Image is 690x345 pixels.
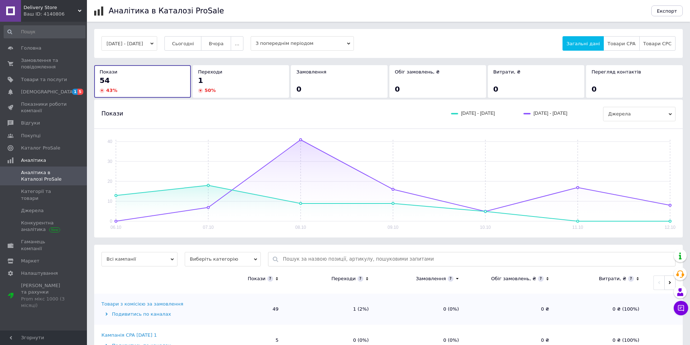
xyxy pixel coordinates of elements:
span: 1 [72,89,78,95]
td: 0 (0%) [376,294,466,325]
span: Обіг замовлень, ₴ [395,69,440,75]
span: [DEMOGRAPHIC_DATA] [21,89,75,95]
text: 20 [108,179,113,184]
span: Категорії та товари [21,188,67,201]
div: Кампанія CPA [DATE] 1 [101,332,157,338]
span: Експорт [657,8,677,14]
span: Покази [101,110,123,118]
button: Чат з покупцем [674,301,688,315]
text: 30 [108,159,113,164]
span: Загальні дані [566,41,600,46]
span: Показники роботи компанії [21,101,67,114]
span: Товари CPC [643,41,672,46]
span: Конкурентна аналітика [21,220,67,233]
div: Замовлення [416,275,446,282]
div: Обіг замовлень, ₴ [491,275,536,282]
button: Загальні дані [563,36,604,51]
text: 40 [108,139,113,144]
div: Переходи [331,275,356,282]
span: Джерела [21,207,43,214]
td: 0 ₴ [466,294,556,325]
span: Джерела [603,107,676,121]
span: Товари та послуги [21,76,67,83]
text: 0 [110,219,112,224]
button: Експорт [651,5,683,16]
td: 49 [196,294,286,325]
span: 1 [198,76,203,85]
div: Ваш ID: 4140806 [24,11,87,17]
div: Витрати, ₴ [599,275,626,282]
span: 5 [78,89,83,95]
span: З попереднім періодом [251,36,354,51]
h1: Аналітика в Каталозі ProSale [109,7,224,15]
text: 06.10 [110,225,121,230]
input: Пошук за назвою позиції, артикулу, пошуковими запитами [283,252,672,266]
span: Налаштування [21,270,58,277]
div: Покази [248,275,265,282]
span: Гаманець компанії [21,239,67,252]
span: [PERSON_NAME] та рахунки [21,282,67,309]
text: 07.10 [203,225,214,230]
span: 0 [296,85,301,93]
span: Покупці [21,132,41,139]
span: Товари CPA [607,41,635,46]
button: Вчора [201,36,231,51]
span: Каталог ProSale [21,145,60,151]
span: 54 [100,76,110,85]
text: 10.10 [480,225,491,230]
text: 11.10 [572,225,583,230]
span: 0 [395,85,400,93]
text: 12.10 [665,225,676,230]
span: Покази [100,69,117,75]
div: Prom мікс 1000 (3 місяці) [21,296,67,309]
text: 08.10 [295,225,306,230]
span: Переходи [198,69,222,75]
td: 0 ₴ (100%) [556,294,647,325]
text: 09.10 [388,225,398,230]
button: Товари CPC [639,36,676,51]
span: Аналітика в Каталозі ProSale [21,169,67,182]
button: Сьогодні [164,36,202,51]
span: Delivery Store [24,4,78,11]
td: 1 (2%) [286,294,376,325]
button: [DATE] - [DATE] [101,36,157,51]
span: Головна [21,45,41,51]
span: ... [235,41,239,46]
span: Виберіть категорію [185,252,261,266]
span: 50 % [205,88,216,93]
span: Відгуки [21,120,40,126]
text: 10 [108,199,113,204]
span: 0 [591,85,597,93]
input: Пошук [4,25,85,38]
span: Витрати, ₴ [493,69,521,75]
button: ... [231,36,243,51]
span: Вчора [209,41,223,46]
span: Маркет [21,258,39,264]
span: Замовлення та повідомлення [21,57,67,70]
span: Сьогодні [172,41,194,46]
div: Товари з комісією за замовлення [101,301,183,307]
span: Всі кампанії [101,252,177,266]
span: 43 % [106,88,117,93]
span: Замовлення [296,69,326,75]
div: Подивитись по каналах [101,311,194,317]
span: Аналітика [21,157,46,164]
button: Товари CPA [603,36,639,51]
span: 0 [493,85,498,93]
span: Перегляд контактів [591,69,641,75]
